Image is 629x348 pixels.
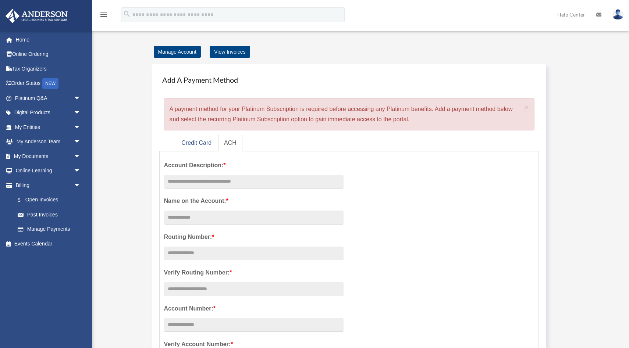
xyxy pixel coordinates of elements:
[524,103,529,111] span: ×
[5,91,92,105] a: Platinum Q&Aarrow_drop_down
[5,61,92,76] a: Tax Organizers
[5,149,92,164] a: My Documentsarrow_drop_down
[3,9,70,23] img: Anderson Advisors Platinum Portal
[164,160,344,171] label: Account Description:
[74,178,88,193] span: arrow_drop_down
[164,196,344,206] label: Name on the Account:
[99,10,108,19] i: menu
[74,134,88,150] span: arrow_drop_down
[74,120,88,135] span: arrow_drop_down
[5,134,92,149] a: My Anderson Teamarrow_drop_down
[74,91,88,106] span: arrow_drop_down
[164,98,535,130] div: A payment method for your Platinum Subscription is required before accessing any Platinum benefit...
[5,105,92,120] a: Digital Productsarrow_drop_down
[5,47,92,62] a: Online Ordering
[164,304,344,314] label: Account Number:
[74,149,88,164] span: arrow_drop_down
[5,120,92,134] a: My Entitiesarrow_drop_down
[164,232,344,242] label: Routing Number:
[42,78,58,89] div: NEW
[154,46,201,58] a: Manage Account
[5,32,92,47] a: Home
[123,10,131,18] i: search
[524,103,529,111] button: Close
[74,164,88,179] span: arrow_drop_down
[10,193,92,208] a: $Open Invoices
[10,207,92,222] a: Past Invoices
[159,72,539,88] h4: Add A Payment Method
[5,178,92,193] a: Billingarrow_drop_down
[22,195,25,205] span: $
[218,135,242,151] a: ACH
[612,9,623,20] img: User Pic
[210,46,250,58] a: View Invoices
[5,236,92,251] a: Events Calendar
[164,268,344,278] label: Verify Routing Number:
[5,164,92,178] a: Online Learningarrow_drop_down
[175,135,217,151] a: Credit Card
[74,105,88,121] span: arrow_drop_down
[5,76,92,91] a: Order StatusNEW
[10,222,88,237] a: Manage Payments
[99,13,108,19] a: menu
